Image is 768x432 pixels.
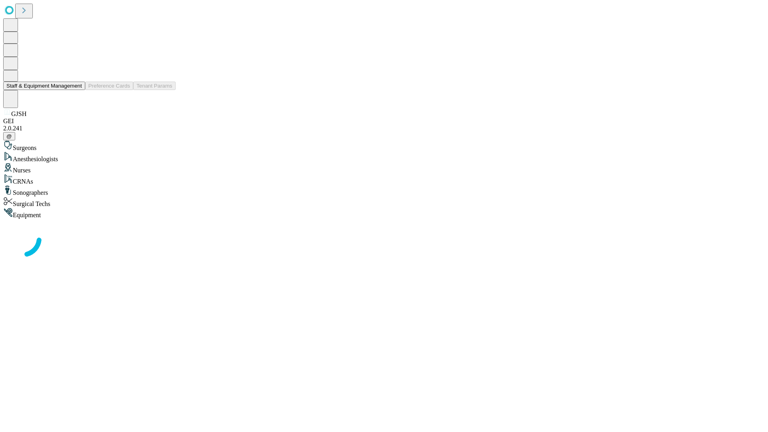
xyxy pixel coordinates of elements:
[11,110,26,117] span: GJSH
[3,132,15,140] button: @
[3,118,765,125] div: GEI
[85,82,133,90] button: Preference Cards
[6,133,12,139] span: @
[133,82,176,90] button: Tenant Params
[3,185,765,196] div: Sonographers
[3,152,765,163] div: Anesthesiologists
[3,82,85,90] button: Staff & Equipment Management
[3,208,765,219] div: Equipment
[3,174,765,185] div: CRNAs
[3,163,765,174] div: Nurses
[3,196,765,208] div: Surgical Techs
[3,125,765,132] div: 2.0.241
[3,140,765,152] div: Surgeons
